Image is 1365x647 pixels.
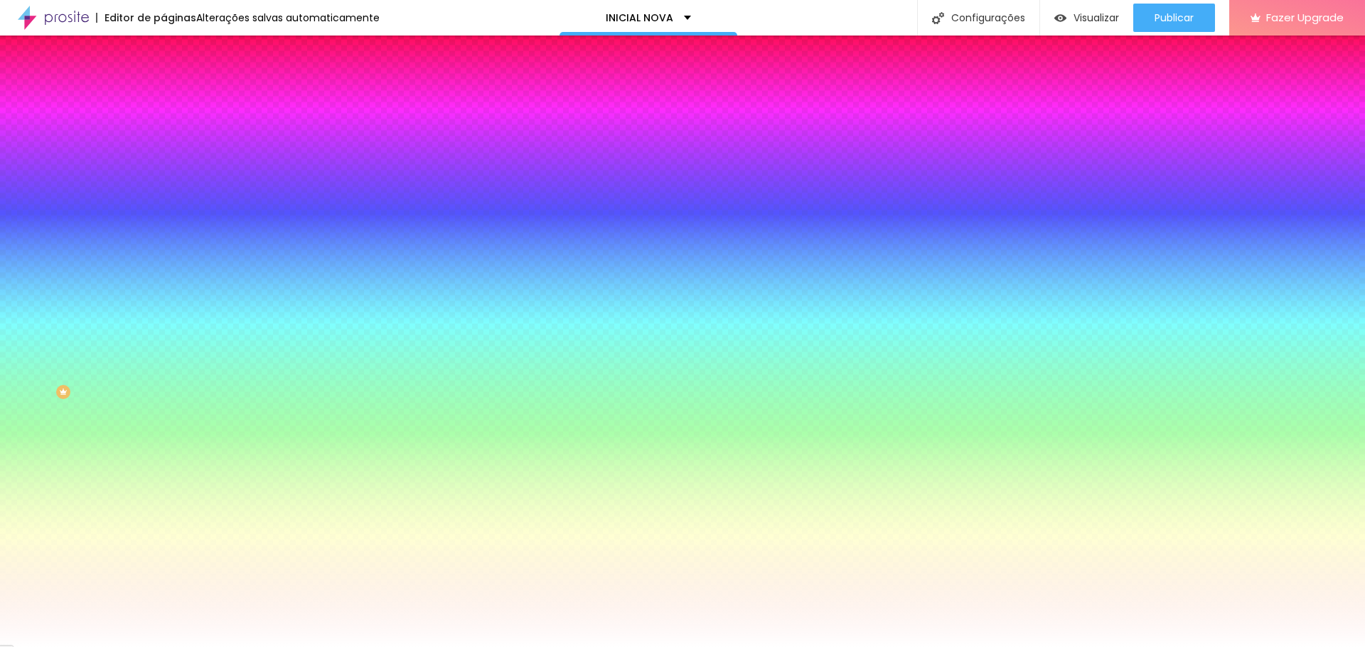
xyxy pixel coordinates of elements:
span: Fazer Upgrade [1266,11,1344,23]
button: Visualizar [1040,4,1133,32]
div: Alterações salvas automaticamente [196,13,380,23]
div: Editor de páginas [96,13,196,23]
img: Icone [932,12,944,24]
p: INICIAL NOVA [606,13,673,23]
span: Visualizar [1074,12,1119,23]
button: Publicar [1133,4,1215,32]
img: view-1.svg [1054,12,1066,24]
span: Publicar [1155,12,1194,23]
